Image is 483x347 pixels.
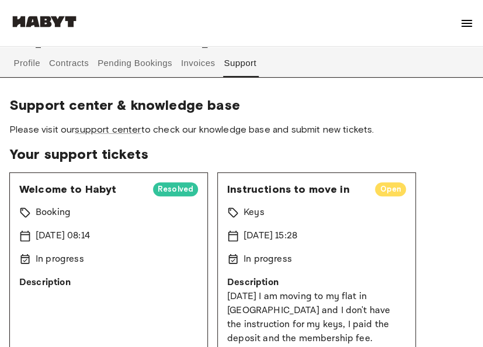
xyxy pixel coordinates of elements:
[227,182,366,196] span: Instructions to move in
[244,252,292,266] p: In progress
[75,124,141,135] a: support center
[19,276,198,290] p: Description
[244,229,297,243] p: [DATE] 15:28
[9,49,474,77] div: user profile tabs
[36,206,71,220] p: Booking
[36,229,90,243] p: [DATE] 08:14
[375,183,406,195] span: Open
[9,123,474,136] span: Please visit our to check our knowledge base and submit new tickets.
[227,276,406,290] p: Description
[96,49,174,77] button: Pending Bookings
[153,183,198,195] span: Resolved
[179,49,216,77] button: Invoices
[9,145,474,163] span: Your support tickets
[12,49,42,77] button: Profile
[36,252,84,266] p: In progress
[19,182,144,196] span: Welcome to Habyt
[48,49,91,77] button: Contracts
[223,49,258,77] button: Support
[227,290,406,346] p: [DATE] I am moving to my flat in [GEOGRAPHIC_DATA] and I don't have the instruction for my keys, ...
[9,96,474,114] span: Support center & knowledge base
[244,206,265,220] p: Keys
[9,16,79,27] img: Habyt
